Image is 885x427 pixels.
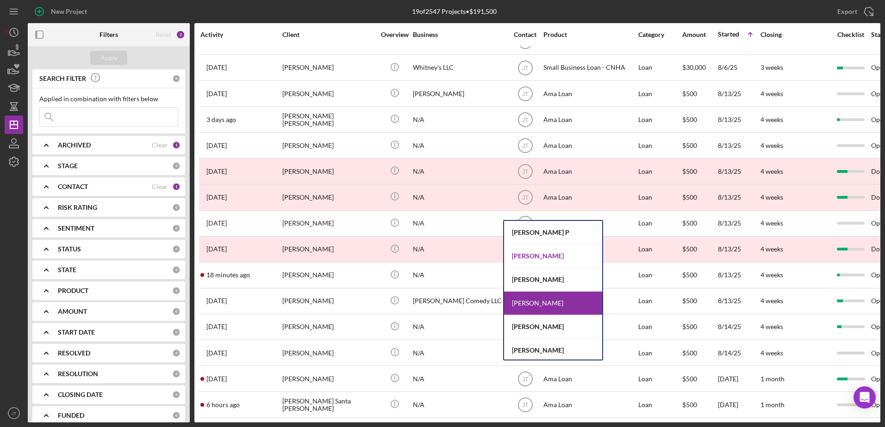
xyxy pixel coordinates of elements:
[413,263,505,287] div: N/A
[172,307,181,316] div: 0
[682,341,717,365] div: $500
[682,211,717,236] div: $500
[828,2,880,21] button: Export
[543,55,636,80] div: Small Business Loan - CNHA
[413,81,505,106] div: [PERSON_NAME]
[206,168,227,175] time: 2025-08-13 03:15
[718,392,760,417] div: [DATE]
[543,185,636,209] div: Ama Loan
[39,95,178,103] div: Applied in combination with filters below
[282,133,375,158] div: [PERSON_NAME]
[760,116,783,123] time: 4 weeks
[682,289,717,313] div: $500
[58,391,103,398] b: CLOSING DATE
[718,211,760,236] div: 8/13/25
[682,55,717,80] div: $30,000
[413,55,505,80] div: Whitney's LLC
[206,375,227,383] time: 2025-08-29 00:43
[206,401,240,409] time: 2025-08-29 20:17
[58,245,81,253] b: STATUS
[718,133,760,158] div: 8/13/25
[682,107,717,132] div: $500
[522,142,529,149] text: JT
[638,237,681,262] div: Loan
[718,366,760,391] div: [DATE]
[760,271,783,279] time: 4 weeks
[638,211,681,236] div: Loan
[760,375,785,383] time: 1 month
[760,219,783,227] time: 4 weeks
[638,263,681,287] div: Loan
[206,64,227,71] time: 2025-08-18 22:16
[206,323,227,330] time: 2025-08-14 04:09
[413,315,505,339] div: N/A
[377,31,412,38] div: Overview
[718,107,760,132] div: 8/13/25
[413,185,505,209] div: N/A
[172,245,181,253] div: 0
[282,55,375,80] div: [PERSON_NAME]
[718,30,739,38] div: Started
[682,315,717,339] div: $500
[282,315,375,339] div: [PERSON_NAME]
[58,412,84,419] b: FUNDED
[760,323,783,330] time: 4 weeks
[522,91,529,97] text: JT
[413,341,505,365] div: N/A
[172,390,181,399] div: 0
[413,31,505,38] div: Business
[413,133,505,158] div: N/A
[638,133,681,158] div: Loan
[282,341,375,365] div: [PERSON_NAME]
[413,107,505,132] div: N/A
[282,289,375,313] div: [PERSON_NAME]
[638,107,681,132] div: Loan
[58,370,98,378] b: RESOLUTION
[718,237,760,262] div: 8/13/25
[543,81,636,106] div: Ama Loan
[206,194,227,201] time: 2025-08-14 22:36
[172,411,181,420] div: 0
[504,292,602,315] div: [PERSON_NAME]
[638,159,681,183] div: Loan
[522,168,529,175] text: JT
[282,185,375,209] div: [PERSON_NAME]
[206,220,227,227] time: 2025-08-13 22:59
[58,183,88,190] b: CONTACT
[206,349,227,357] time: 2025-08-14 23:37
[760,401,785,409] time: 1 month
[172,74,181,83] div: 0
[760,167,783,175] time: 4 weeks
[638,31,681,38] div: Category
[831,31,870,38] div: Checklist
[58,225,94,232] b: SENTIMENT
[543,31,636,38] div: Product
[718,159,760,183] div: 8/13/25
[58,141,91,149] b: ARCHIVED
[522,116,529,123] text: JT
[176,30,185,39] div: 2
[206,297,227,305] time: 2025-08-13 21:56
[682,237,717,262] div: $500
[282,392,375,417] div: [PERSON_NAME] Santa [PERSON_NAME]
[638,81,681,106] div: Loan
[172,141,181,149] div: 1
[760,63,783,71] time: 3 weeks
[282,211,375,236] div: [PERSON_NAME]
[638,55,681,80] div: Loan
[5,404,23,422] button: JT
[282,31,375,38] div: Client
[413,289,505,313] div: [PERSON_NAME] Comedy LLC
[412,8,497,15] div: 19 of 2547 Projects • $191,500
[522,402,529,408] text: JT
[413,366,505,391] div: N/A
[543,133,636,158] div: Ama Loan
[522,376,529,382] text: JT
[172,224,181,232] div: 0
[682,185,717,209] div: $500
[760,297,783,305] time: 4 weeks
[12,411,17,416] text: JT
[413,159,505,183] div: N/A
[760,141,783,149] time: 4 weeks
[152,183,168,190] div: Clear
